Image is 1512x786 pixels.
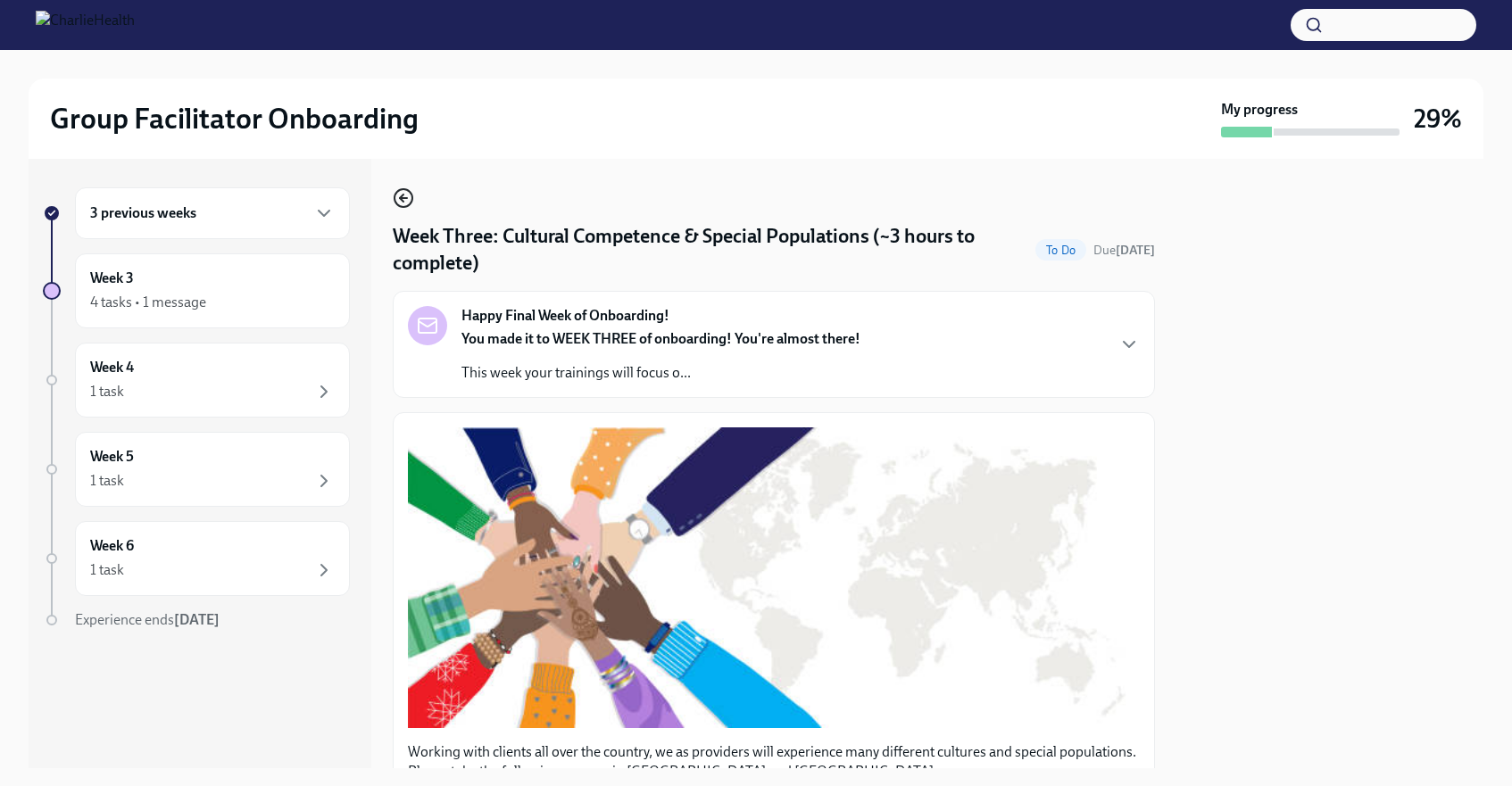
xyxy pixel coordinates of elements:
h4: Week Three: Cultural Competence & Special Populations (~3 hours to complete) [393,223,1028,277]
button: Zoom image [408,427,1140,727]
strong: You made it to WEEK THREE of onboarding! You're almost there! [461,330,860,347]
span: Experience ends [75,611,220,628]
a: Week 34 tasks • 1 message [43,253,350,328]
strong: Happy Final Week of Onboarding! [461,306,669,326]
p: This week your trainings will focus o... [461,363,860,383]
h6: 3 previous weeks [90,203,196,223]
div: 4 tasks • 1 message [90,293,206,312]
h2: Group Facilitator Onboarding [50,101,419,137]
strong: [DATE] [1116,243,1155,258]
strong: [DATE] [174,611,220,628]
div: 1 task [90,560,124,580]
span: August 18th, 2025 09:00 [1093,242,1155,259]
img: CharlieHealth [36,11,135,39]
div: 1 task [90,471,124,491]
h6: Week 6 [90,536,134,556]
h6: Week 4 [90,358,134,377]
span: To Do [1035,244,1086,257]
span: Due [1093,243,1155,258]
div: 3 previous weeks [75,187,350,239]
h3: 29% [1414,103,1462,135]
a: Week 61 task [43,521,350,596]
a: Week 41 task [43,343,350,418]
h6: Week 5 [90,447,134,467]
a: Week 51 task [43,432,350,507]
h6: Week 3 [90,269,134,288]
div: 1 task [90,382,124,401]
p: Working with clients all over the country, we as providers will experience many different culture... [408,742,1140,782]
strong: My progress [1221,100,1298,120]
